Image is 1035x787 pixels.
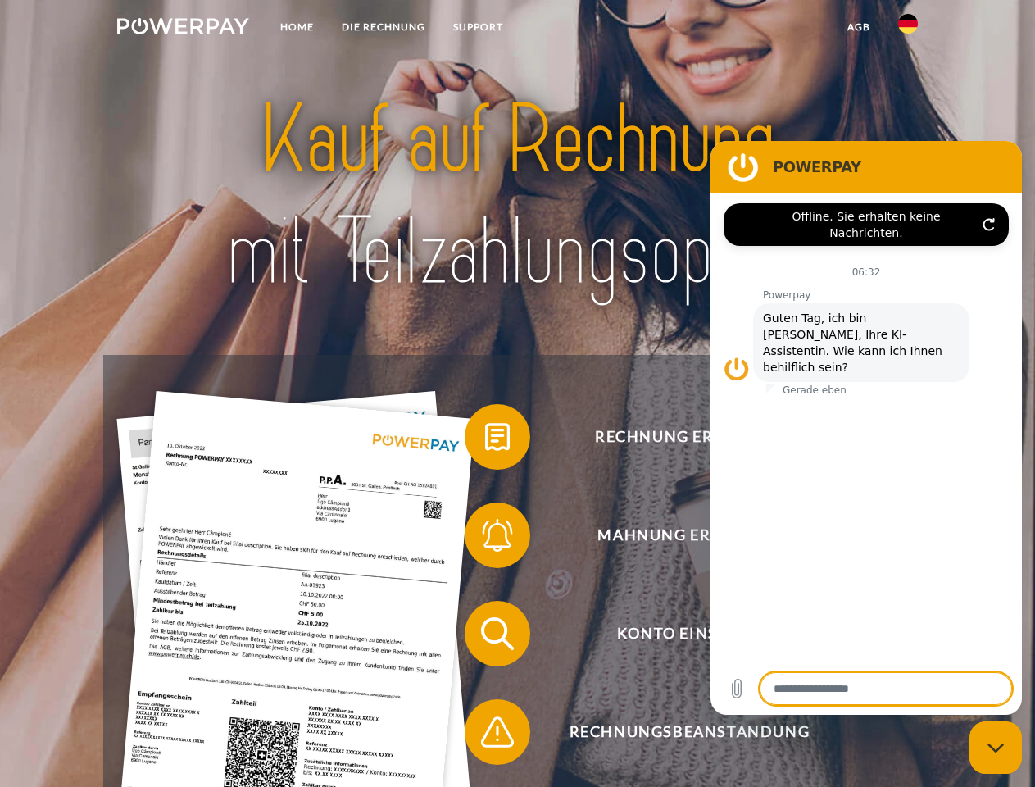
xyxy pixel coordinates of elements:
[898,14,918,34] img: de
[477,515,518,556] img: qb_bell.svg
[465,601,891,666] button: Konto einsehen
[157,79,878,314] img: title-powerpay_de.svg
[465,404,891,470] button: Rechnung erhalten?
[488,503,890,568] span: Mahnung erhalten?
[465,699,891,765] button: Rechnungsbeanstandung
[710,141,1022,715] iframe: Messaging-Fenster
[328,12,439,42] a: DIE RECHNUNG
[117,18,249,34] img: logo-powerpay-white.svg
[488,699,890,765] span: Rechnungsbeanstandung
[969,721,1022,774] iframe: Schaltfläche zum Öffnen des Messaging-Fensters; Konversation läuft
[488,404,890,470] span: Rechnung erhalten?
[439,12,517,42] a: SUPPORT
[477,416,518,457] img: qb_bill.svg
[477,712,518,753] img: qb_warning.svg
[465,503,891,568] button: Mahnung erhalten?
[266,12,328,42] a: Home
[833,12,884,42] a: agb
[488,601,890,666] span: Konto einsehen
[477,613,518,654] img: qb_search.svg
